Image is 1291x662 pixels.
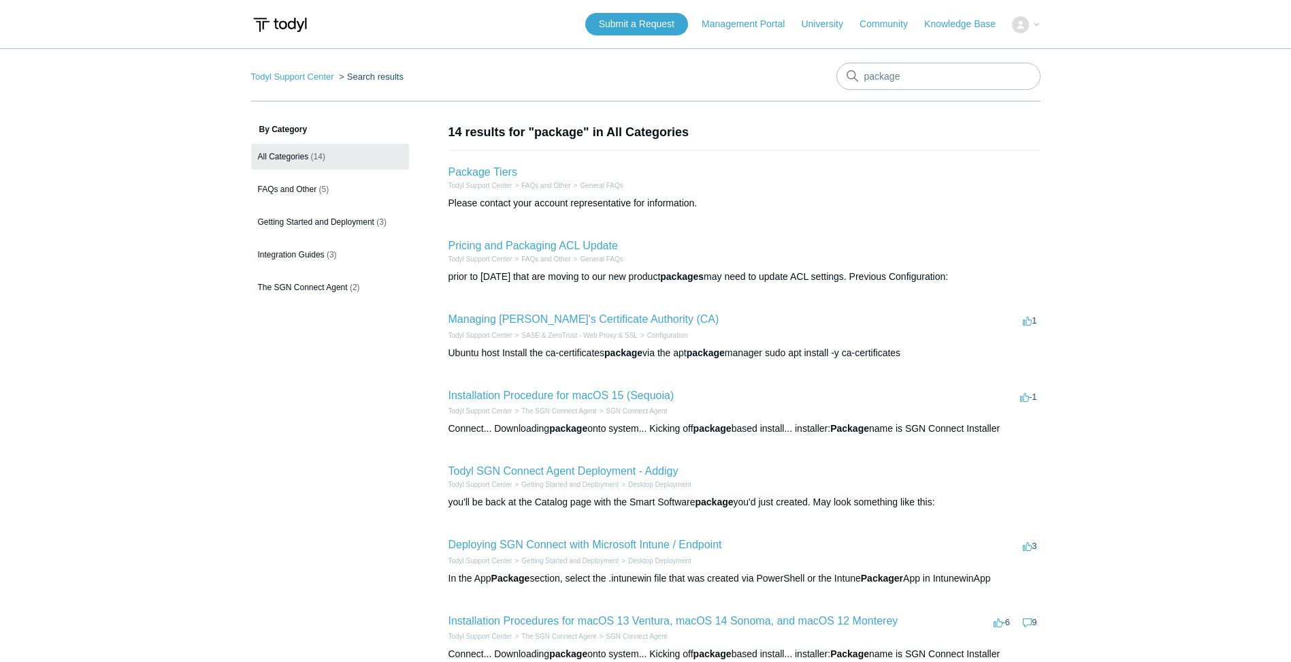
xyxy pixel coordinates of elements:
li: Todyl Support Center [448,479,512,490]
li: Todyl Support Center [448,180,512,191]
a: Installation Procedures for macOS 13 Ventura, macOS 14 Sonoma, and macOS 12 Monterey [448,615,898,627]
a: Submit a Request [585,13,688,35]
span: 3 [1023,541,1036,551]
li: Todyl Support Center [448,556,512,566]
em: packages [660,271,704,282]
li: FAQs and Other [512,254,570,264]
span: The SGN Connect Agent [258,283,348,292]
img: Todyl Support Center Help Center home page [251,12,309,37]
span: FAQs and Other [258,185,317,194]
span: -6 [994,617,1011,627]
a: Pricing and Packaging ACL Update [448,240,618,251]
li: The SGN Connect Agent [512,631,596,642]
em: Package [830,423,869,434]
a: The SGN Connect Agent (2) [251,274,409,300]
li: SGN Connect Agent [596,631,667,642]
a: Installation Procedure for macOS 15 (Sequoia) [448,390,674,401]
a: Deploying SGN Connect with Microsoft Intune / Endpoint [448,539,722,550]
li: Configuration [638,330,687,341]
span: 9 [1023,617,1036,627]
a: Todyl Support Center [448,557,512,565]
a: The SGN Connect Agent [521,407,596,415]
span: (14) [311,152,325,161]
li: General FAQs [571,254,623,264]
em: package [549,423,587,434]
a: General FAQs [580,255,623,263]
div: Please contact your account representative for information. [448,196,1041,210]
li: Todyl Support Center [448,631,512,642]
em: package [687,347,725,358]
a: Todyl Support Center [448,633,512,640]
li: General FAQs [571,180,623,191]
em: Package [491,573,530,584]
span: All Categories [258,152,309,161]
div: In the App section, select the .intunewin file that was created via PowerShell or the Intune App ... [448,571,1041,586]
li: FAQs and Other [512,180,570,191]
a: Package Tiers [448,166,517,178]
li: SGN Connect Agent [596,406,667,416]
span: Integration Guides [258,250,325,259]
input: Search [836,63,1041,90]
div: Connect... Downloading onto system... Kicking off based install... installer: name is SGN Connect... [448,647,1041,661]
span: (5) [319,185,329,194]
a: SASE & ZeroTrust - Web Proxy & SSL [521,332,638,339]
em: package [693,423,732,434]
li: The SGN Connect Agent [512,406,596,416]
a: Todyl Support Center [448,182,512,189]
div: Ubuntu host Install the ca-certificates via the apt manager sudo apt install -y ca-certificates [448,346,1041,360]
li: Desktop Deployment [619,556,691,566]
a: SGN Connect Agent [606,633,667,640]
a: Management Portal [702,17,798,31]
li: Todyl Support Center [448,330,512,341]
a: Community [860,17,921,31]
em: package [604,347,642,358]
a: Configuration [647,332,687,339]
a: FAQs and Other (5) [251,176,409,202]
li: Search results [336,72,404,82]
li: Todyl Support Center [251,72,337,82]
a: All Categories (14) [251,144,409,170]
em: Packager [861,573,903,584]
a: Knowledge Base [924,17,1009,31]
li: Getting Started and Deployment [512,556,619,566]
a: University [801,17,856,31]
a: Todyl Support Center [251,72,334,82]
a: FAQs and Other [521,182,570,189]
span: (3) [376,217,387,227]
a: FAQs and Other [521,255,570,263]
span: Getting Started and Deployment [258,217,374,227]
a: Desktop Deployment [628,557,691,565]
li: SASE & ZeroTrust - Web Proxy & SSL [512,330,637,341]
span: (2) [350,283,360,292]
em: package [549,648,587,659]
a: General FAQs [580,182,623,189]
a: Getting Started and Deployment [521,481,619,488]
em: package [693,648,732,659]
a: Todyl SGN Connect Agent Deployment - Addigy [448,465,679,477]
a: Managing [PERSON_NAME]'s Certificate Authority (CA) [448,313,719,325]
div: you'll be back at the Catalog page with the Smart Software you'd just created. May look something... [448,495,1041,509]
span: (3) [327,250,337,259]
a: Todyl Support Center [448,481,512,488]
li: Desktop Deployment [619,479,691,490]
a: Todyl Support Center [448,407,512,415]
a: Getting Started and Deployment [521,557,619,565]
a: Todyl Support Center [448,332,512,339]
li: Getting Started and Deployment [512,479,619,490]
li: Todyl Support Center [448,254,512,264]
a: Integration Guides (3) [251,242,409,268]
h1: 14 results for "package" in All Categories [448,123,1041,142]
h3: By Category [251,123,409,136]
a: Desktop Deployment [628,481,691,488]
span: -1 [1020,392,1037,402]
a: The SGN Connect Agent [521,633,596,640]
span: 1 [1023,315,1036,326]
a: Todyl Support Center [448,255,512,263]
em: Package [830,648,869,659]
div: prior to [DATE] that are moving to our new product may need to update ACL settings. Previous Conf... [448,270,1041,284]
li: Todyl Support Center [448,406,512,416]
div: Connect... Downloading onto system... Kicking off based install... installer: name is SGN Connect... [448,422,1041,436]
em: package [696,496,734,507]
a: SGN Connect Agent [606,407,667,415]
a: Getting Started and Deployment (3) [251,209,409,235]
